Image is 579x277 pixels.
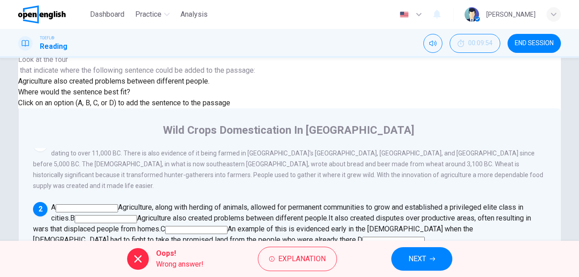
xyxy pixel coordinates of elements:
button: Dashboard [86,6,128,23]
img: OpenEnglish logo [18,5,66,23]
span: 00:09:54 [468,40,493,47]
h4: Wild Crops Domestication In [GEOGRAPHIC_DATA] [163,123,414,137]
span: Wrong answer! [156,259,204,270]
img: en [399,11,410,18]
button: 00:09:54 [450,34,500,53]
div: 2 [33,202,47,216]
span: Explanation [278,253,326,265]
span: TOEFL® [40,35,54,41]
span: Dashboard [90,9,124,20]
img: Profile picture [465,7,479,22]
button: Analysis [177,6,211,23]
span: END SESSION [515,40,554,47]
button: Practice [132,6,173,23]
h1: Reading [40,41,67,52]
button: Explanation [258,247,337,271]
span: Agriculture, along with herding of animals, allowed for permanent communities to grow and establi... [51,203,523,222]
button: NEXT [391,247,452,271]
div: Hide [450,34,500,53]
span: Practice [135,9,161,20]
span: D [357,235,362,244]
span: Where would the sentence best fit? [18,88,132,96]
span: B [70,214,75,222]
span: In [GEOGRAPHIC_DATA] wheat likely originated in the Fertile Crescent of [GEOGRAPHIC_DATA]. Early ... [33,139,543,189]
button: END SESSION [508,34,561,53]
div: Mute [423,34,442,53]
span: A [51,203,56,211]
span: Oops! [156,248,204,259]
span: NEXT [408,253,426,265]
span: Click on an option (A, B, C, or D) to add the sentence to the passage [18,99,230,107]
div: [PERSON_NAME] [486,9,536,20]
span: Analysis [180,9,208,20]
span: C [161,225,165,233]
a: OpenEnglish logo [18,5,86,23]
span: Agriculture also created problems between different people. [137,214,328,222]
span: Look at the four that indicate where the following sentence could be added to the passage: [18,54,255,76]
span: An example of this is evidenced early in the [DEMOGRAPHIC_DATA] when the [DEMOGRAPHIC_DATA] had t... [33,225,473,244]
span: Agriculture also created problems between different people. [18,77,209,85]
